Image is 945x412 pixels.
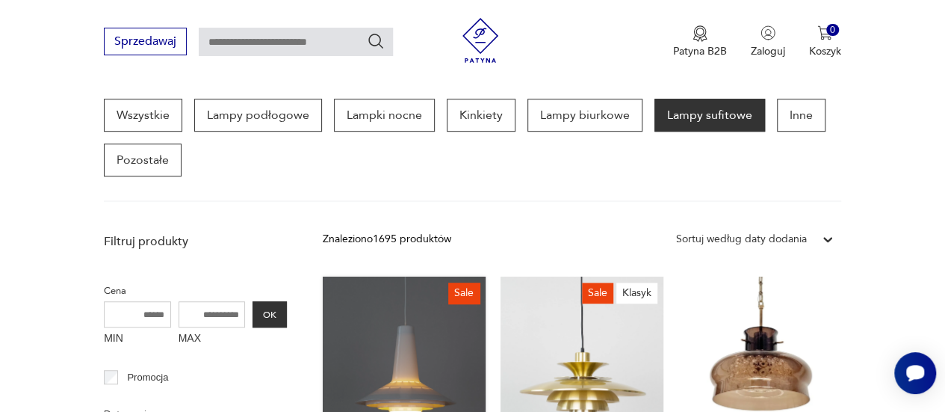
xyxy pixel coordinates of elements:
[104,99,182,132] a: Wszystkie
[104,283,287,299] p: Cena
[673,25,727,58] a: Ikona medaluPatyna B2B
[693,25,707,42] img: Ikona medalu
[826,24,839,37] div: 0
[673,25,727,58] button: Patyna B2B
[817,25,832,40] img: Ikona koszyka
[323,231,451,247] div: Znaleziono 1695 produktów
[367,32,385,50] button: Szukaj
[673,44,727,58] p: Patyna B2B
[894,352,936,394] iframe: Smartsupp widget button
[760,25,775,40] img: Ikonka użytkownika
[751,25,785,58] button: Zaloguj
[777,99,825,132] a: Inne
[104,328,171,351] label: MIN
[179,328,246,351] label: MAX
[252,301,287,328] button: OK
[104,28,187,55] button: Sprzedawaj
[458,18,503,63] img: Patyna - sklep z meblami i dekoracjami vintage
[751,44,785,58] p: Zaloguj
[104,144,182,176] a: Pozostałe
[676,231,807,247] div: Sortuj według daty dodania
[809,44,841,58] p: Koszyk
[654,99,765,132] a: Lampy sufitowe
[104,233,287,250] p: Filtruj produkty
[527,99,642,132] a: Lampy biurkowe
[194,99,322,132] a: Lampy podłogowe
[127,369,168,386] p: Promocja
[809,25,841,58] button: 0Koszyk
[104,37,187,48] a: Sprzedawaj
[334,99,435,132] a: Lampki nocne
[447,99,515,132] a: Kinkiety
